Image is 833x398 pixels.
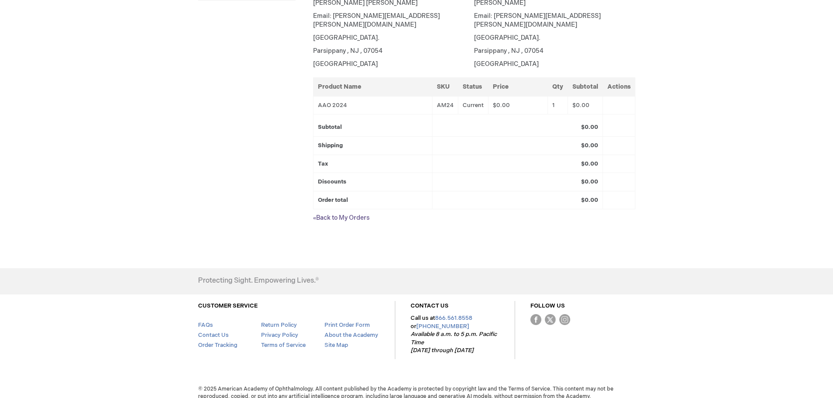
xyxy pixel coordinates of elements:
strong: $0.00 [581,197,598,204]
strong: $0.00 [581,142,598,149]
a: FAQs [198,322,213,329]
strong: $0.00 [581,178,598,185]
strong: $0.00 [581,124,598,131]
em: Available 8 a.m. to 5 p.m. Pacific Time [DATE] through [DATE] [411,331,497,354]
a: Privacy Policy [261,332,298,339]
strong: Subtotal [318,124,342,131]
a: About the Academy [324,332,378,339]
a: CONTACT US [411,302,449,309]
span: Email: [PERSON_NAME][EMAIL_ADDRESS][PERSON_NAME][DOMAIN_NAME] [313,12,440,28]
a: Print Order Form [324,322,370,329]
h4: Protecting Sight. Empowering Lives.® [198,277,319,285]
span: [GEOGRAPHIC_DATA]. [313,34,380,42]
span: [GEOGRAPHIC_DATA]. [474,34,540,42]
a: 866.561.8558 [435,315,472,322]
strong: Shipping [318,142,343,149]
a: [PHONE_NUMBER] [416,323,469,330]
img: Twitter [545,314,556,325]
td: $0.00 [568,96,603,114]
th: Price [488,77,547,96]
span: Email: [PERSON_NAME][EMAIL_ADDRESS][PERSON_NAME][DOMAIN_NAME] [474,12,601,28]
strong: Order total [318,197,348,204]
span: [GEOGRAPHIC_DATA] [474,60,539,68]
span: [GEOGRAPHIC_DATA] [313,60,378,68]
a: Contact Us [198,332,229,339]
th: Product Name [313,77,432,96]
td: 1 [547,96,568,114]
th: Subtotal [568,77,603,96]
td: Current [458,96,488,114]
td: AM24 [432,96,458,114]
strong: Tax [318,160,328,167]
span: Parsippany , NJ , 07054 [313,47,383,55]
a: Order Tracking [198,342,237,349]
th: Actions [603,77,635,96]
a: FOLLOW US [530,302,565,309]
th: Status [458,77,488,96]
a: CUSTOMER SERVICE [198,302,258,309]
th: Qty [547,77,568,96]
img: instagram [559,314,570,325]
a: Terms of Service [261,342,306,349]
strong: $0.00 [581,160,598,167]
a: Site Map [324,342,348,349]
img: Facebook [530,314,541,325]
strong: Discounts [318,178,346,185]
td: AAO 2024 [313,96,432,114]
td: $0.00 [488,96,547,114]
p: Call us at or [411,314,499,355]
a: «Back to My Orders [313,214,369,221]
th: SKU [432,77,458,96]
small: « [313,215,316,221]
span: Parsippany , NJ , 07054 [474,47,544,55]
a: Return Policy [261,322,297,329]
